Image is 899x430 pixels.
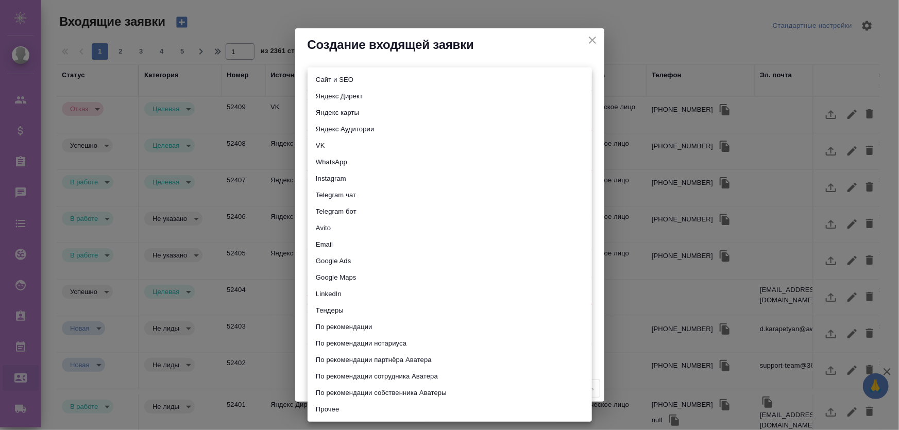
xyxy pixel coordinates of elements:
[308,220,592,236] li: Avito
[308,352,592,368] li: По рекомендации партнёра Аватера
[308,88,592,105] li: Яндекс Директ
[308,253,592,269] li: Google Ads
[308,203,592,220] li: Telegram бот
[308,319,592,335] li: По рекомендации
[308,385,592,401] li: По рекомендации собственника Аватеры
[308,154,592,170] li: WhatsApp
[308,72,592,88] li: Сайт и SEO
[308,121,592,137] li: Яндекс Аудитории
[308,401,592,418] li: Прочее
[308,170,592,187] li: Instagram
[308,105,592,121] li: Яндекс карты
[308,286,592,302] li: LinkedIn
[308,368,592,385] li: По рекомендации сотрудника Аватера
[308,302,592,319] li: Тендеры
[308,187,592,203] li: Telegram чат
[308,335,592,352] li: По рекомендации нотариуса
[308,236,592,253] li: Email
[308,269,592,286] li: Google Maps
[308,137,592,154] li: VK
